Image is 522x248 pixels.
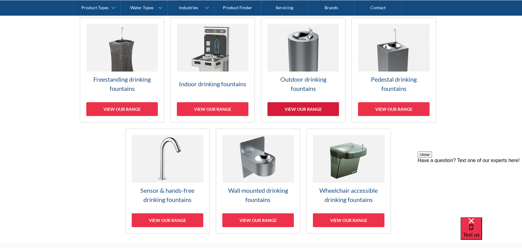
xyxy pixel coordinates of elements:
[216,129,300,234] a: Wall mounted drinking fountainsView our range
[358,75,430,93] h3: Pedestal drinking fountains
[130,5,154,10] div: Water Types
[358,102,430,116] div: View our range
[352,17,436,122] a: Pedestal drinking fountainsView our range
[313,186,384,204] h3: Wheelchair accessible drinking fountains
[125,129,210,234] a: Sensor & hands-free drinking fountainsView our range
[306,129,391,234] a: Wheelchair accessible drinking fountainsView our range
[86,102,158,116] div: View our range
[222,186,294,204] h3: Wall mounted drinking fountains
[461,217,522,248] iframe: podium webchat widget bubble
[86,75,158,93] h3: Freestanding drinking fountains
[132,186,203,204] h3: Sensor & hands-free drinking fountains
[267,75,339,93] h3: Outdoor drinking fountains
[80,17,164,122] a: Freestanding drinking fountainsView our range
[177,79,248,88] h3: Indoor drinking fountains
[179,5,198,10] div: Industries
[132,213,203,227] div: View our range
[418,151,522,225] iframe: podium webchat widget prompt
[313,213,384,227] div: View our range
[222,213,294,227] div: View our range
[81,5,109,10] div: Product Types
[170,17,255,122] a: Indoor drinking fountainsView our range
[267,102,339,116] div: View our range
[261,17,345,122] a: Outdoor drinking fountainsView our range
[177,102,248,116] div: View our range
